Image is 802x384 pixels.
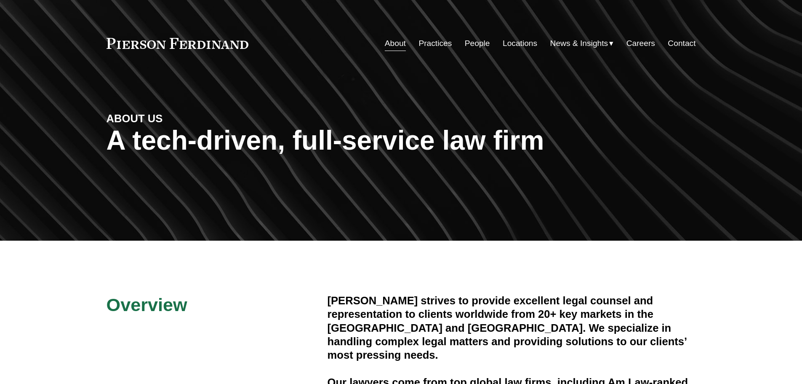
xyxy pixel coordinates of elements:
a: People [465,35,490,51]
a: Contact [668,35,695,51]
a: Careers [626,35,655,51]
a: folder dropdown [550,35,614,51]
h4: [PERSON_NAME] strives to provide excellent legal counsel and representation to clients worldwide ... [328,294,696,362]
a: About [385,35,406,51]
a: Locations [503,35,537,51]
span: News & Insights [550,36,608,51]
span: Overview [107,295,187,315]
h1: A tech-driven, full-service law firm [107,125,696,156]
strong: ABOUT US [107,113,163,124]
a: Practices [418,35,452,51]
